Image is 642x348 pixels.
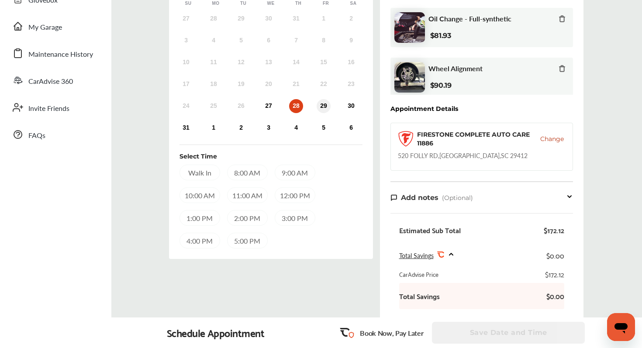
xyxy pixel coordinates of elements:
div: Not available Sunday, August 10th, 2025 [179,55,193,69]
div: Fr [321,0,330,7]
div: Not available Friday, August 1st, 2025 [317,12,331,26]
div: Not available Thursday, August 14th, 2025 [289,55,303,69]
div: Walk In [179,165,220,180]
div: Not available Sunday, August 3rd, 2025 [179,34,193,48]
div: Not available Tuesday, August 5th, 2025 [234,34,248,48]
div: Choose Thursday, August 28th, 2025 [289,99,303,113]
div: 4:00 PM [179,233,220,248]
div: 11:00 AM [227,187,268,203]
button: Change [540,134,564,143]
div: Not available Thursday, July 31st, 2025 [289,12,303,26]
div: Appointment Details [390,105,458,112]
div: Not available Wednesday, August 13th, 2025 [262,55,276,69]
div: Not available Sunday, July 27th, 2025 [179,12,193,26]
div: Not available Tuesday, July 29th, 2025 [234,12,248,26]
p: Book Now, Pay Later [360,328,423,338]
div: Not available Saturday, August 16th, 2025 [344,55,358,69]
div: Not available Monday, August 11th, 2025 [207,55,221,69]
iframe: Button to launch messaging window [607,313,635,341]
a: Invite Friends [8,96,103,119]
div: $172.12 [544,226,564,234]
div: 10:00 AM [179,187,220,203]
div: $0.00 [546,249,564,261]
b: $90.19 [430,81,452,90]
span: Add notes [401,193,438,202]
span: Maintenance History [28,49,93,60]
div: Estimated Sub Total [399,226,461,234]
div: Not available Monday, August 4th, 2025 [207,34,221,48]
div: Mo [211,0,220,7]
img: oil-change-thumb.jpg [394,12,425,43]
div: Choose Friday, August 29th, 2025 [317,99,331,113]
b: Total Savings [399,292,440,300]
span: My Garage [28,22,62,33]
div: 5:00 PM [227,233,268,248]
div: Not available Thursday, August 21st, 2025 [289,77,303,91]
div: Not available Thursday, August 7th, 2025 [289,34,303,48]
div: month 2025-08 [173,10,365,137]
div: Not available Tuesday, August 12th, 2025 [234,55,248,69]
div: Sa [349,0,358,7]
div: 2:00 PM [227,210,268,226]
div: Choose Monday, September 1st, 2025 [207,121,221,135]
div: Choose Wednesday, August 27th, 2025 [262,99,276,113]
div: Choose Wednesday, September 3rd, 2025 [262,121,276,135]
span: Invite Friends [28,103,69,114]
div: Not available Monday, August 18th, 2025 [207,77,221,91]
a: Maintenance History [8,42,103,65]
span: Wheel Alignment [428,64,483,72]
span: FAQs [28,130,45,141]
div: Not available Wednesday, August 6th, 2025 [262,34,276,48]
div: Choose Friday, September 5th, 2025 [317,121,331,135]
span: (Optional) [442,194,473,202]
div: 12:00 PM [275,187,315,203]
div: Not available Tuesday, August 19th, 2025 [234,77,248,91]
span: Total Savings [399,251,434,260]
div: Not available Monday, August 25th, 2025 [207,99,221,113]
div: FIRESTONE COMPLETE AUTO CARE 11886 [417,130,541,148]
div: Not available Monday, July 28th, 2025 [207,12,221,26]
div: Not available Sunday, August 17th, 2025 [179,77,193,91]
div: Not available Sunday, August 24th, 2025 [179,99,193,113]
b: $81.93 [430,31,451,40]
div: Not available Saturday, August 9th, 2025 [344,34,358,48]
a: My Garage [8,15,103,38]
div: Not available Wednesday, July 30th, 2025 [262,12,276,26]
a: FAQs [8,123,103,146]
div: Choose Sunday, August 31st, 2025 [179,121,193,135]
div: 8:00 AM [227,165,268,180]
div: 3:00 PM [275,210,315,226]
div: CarAdvise Price [399,270,438,279]
div: Not available Saturday, August 2nd, 2025 [344,12,358,26]
div: Choose Saturday, September 6th, 2025 [344,121,358,135]
div: Choose Thursday, September 4th, 2025 [289,121,303,135]
img: logo-firestone.png [398,131,414,147]
div: Not available Friday, August 22nd, 2025 [317,77,331,91]
div: Choose Saturday, August 30th, 2025 [344,99,358,113]
b: $0.00 [538,292,564,300]
img: wheel-alignment-thumb.jpg [394,62,425,93]
div: Tu [239,0,248,7]
div: Th [294,0,303,7]
div: Not available Friday, August 15th, 2025 [317,55,331,69]
div: Not available Tuesday, August 26th, 2025 [234,99,248,113]
div: Select Time [179,152,217,161]
div: 1:00 PM [179,210,220,226]
div: 9:00 AM [275,165,315,180]
span: CarAdvise 360 [28,76,73,87]
div: Choose Tuesday, September 2nd, 2025 [234,121,248,135]
div: Not available Wednesday, August 20th, 2025 [262,77,276,91]
div: 520 FOLLY RD , [GEOGRAPHIC_DATA] , SC 29412 [398,151,528,160]
img: note-icon.db9493fa.svg [390,194,397,201]
a: CarAdvise 360 [8,69,103,92]
div: $172.12 [545,270,564,279]
div: Not available Saturday, August 23rd, 2025 [344,77,358,91]
span: Oil Change - Full-synthetic [428,14,511,23]
div: We [266,0,275,7]
div: Su [184,0,193,7]
div: Schedule Appointment [167,327,265,339]
div: Not available Friday, August 8th, 2025 [317,34,331,48]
